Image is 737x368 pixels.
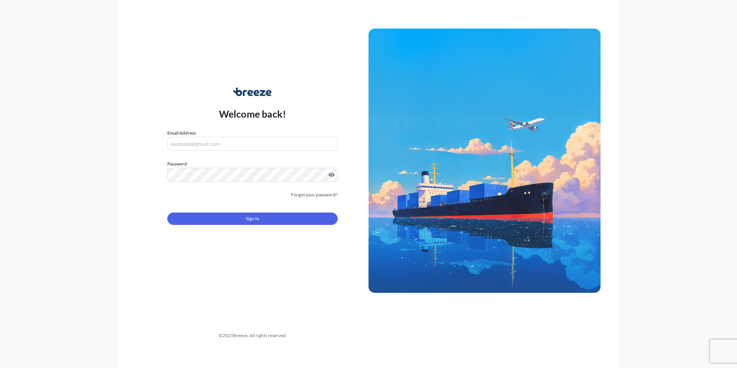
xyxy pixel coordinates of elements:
div: © 2025 Breeze. All rights reserved. [136,332,368,339]
span: Sign In [246,215,259,223]
a: Forgot your password? [291,191,338,199]
img: Ship illustration [368,29,601,292]
p: Welcome back! [219,108,286,120]
button: Show password [328,172,335,178]
input: example@gmail.com [167,137,338,151]
label: Email Address [167,129,196,137]
button: Sign In [167,213,338,225]
label: Password [167,160,338,168]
